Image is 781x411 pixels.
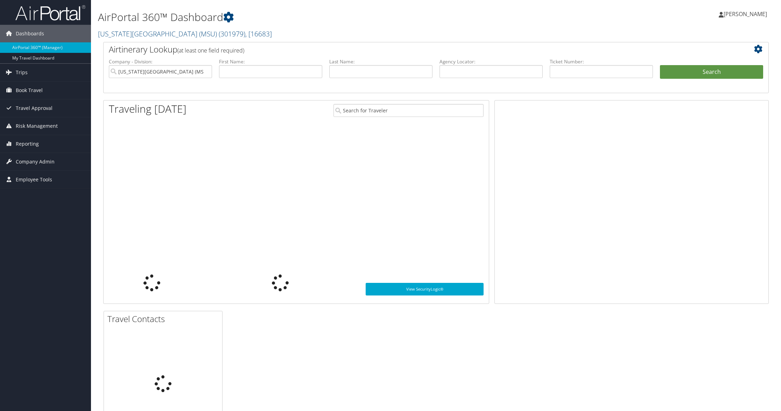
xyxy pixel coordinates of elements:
[109,58,212,65] label: Company - Division:
[107,313,222,325] h2: Travel Contacts
[109,102,187,116] h1: Traveling [DATE]
[16,117,58,135] span: Risk Management
[15,5,85,21] img: airportal-logo.png
[16,153,55,170] span: Company Admin
[219,29,245,39] span: ( 301979 )
[16,99,52,117] span: Travel Approval
[329,58,432,65] label: Last Name:
[550,58,653,65] label: Ticket Number:
[16,82,43,99] span: Book Travel
[16,25,44,42] span: Dashboards
[16,64,28,81] span: Trips
[333,104,484,117] input: Search for Traveler
[98,10,549,25] h1: AirPortal 360™ Dashboard
[366,283,484,295] a: View SecurityLogic®
[177,47,244,54] span: (at least one field required)
[109,43,708,55] h2: Airtinerary Lookup
[719,4,774,25] a: [PERSON_NAME]
[724,10,767,18] span: [PERSON_NAME]
[245,29,272,39] span: , [ 16683 ]
[16,171,52,188] span: Employee Tools
[439,58,543,65] label: Agency Locator:
[219,58,322,65] label: First Name:
[98,29,272,39] a: [US_STATE][GEOGRAPHIC_DATA] (MSU)
[16,135,39,153] span: Reporting
[660,65,763,79] button: Search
